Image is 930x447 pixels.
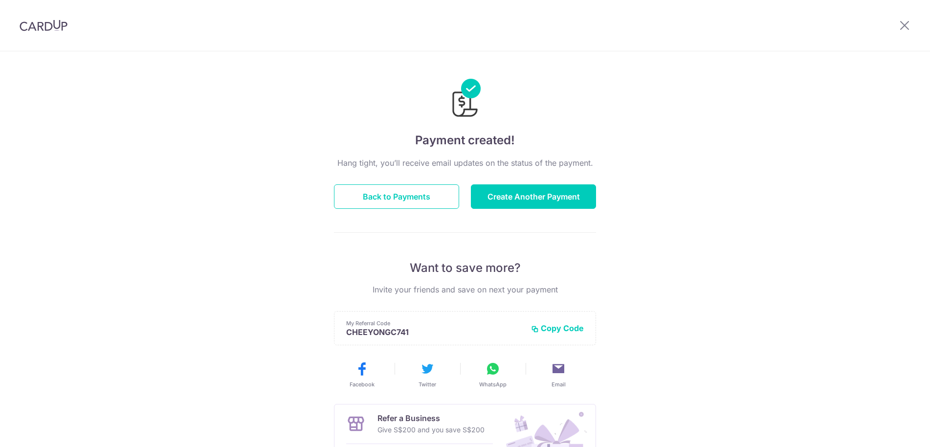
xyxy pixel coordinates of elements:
[346,327,523,337] p: CHEEYONGC741
[531,323,584,333] button: Copy Code
[334,132,596,149] h4: Payment created!
[346,319,523,327] p: My Referral Code
[377,412,485,424] p: Refer a Business
[334,284,596,295] p: Invite your friends and save on next your payment
[333,361,391,388] button: Facebook
[334,184,459,209] button: Back to Payments
[334,260,596,276] p: Want to save more?
[419,380,436,388] span: Twitter
[867,418,920,442] iframe: Opens a widget where you can find more information
[552,380,566,388] span: Email
[377,424,485,436] p: Give S$200 and you save S$200
[471,184,596,209] button: Create Another Payment
[399,361,456,388] button: Twitter
[530,361,587,388] button: Email
[449,79,481,120] img: Payments
[479,380,507,388] span: WhatsApp
[334,157,596,169] p: Hang tight, you’ll receive email updates on the status of the payment.
[350,380,375,388] span: Facebook
[20,20,67,31] img: CardUp
[464,361,522,388] button: WhatsApp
